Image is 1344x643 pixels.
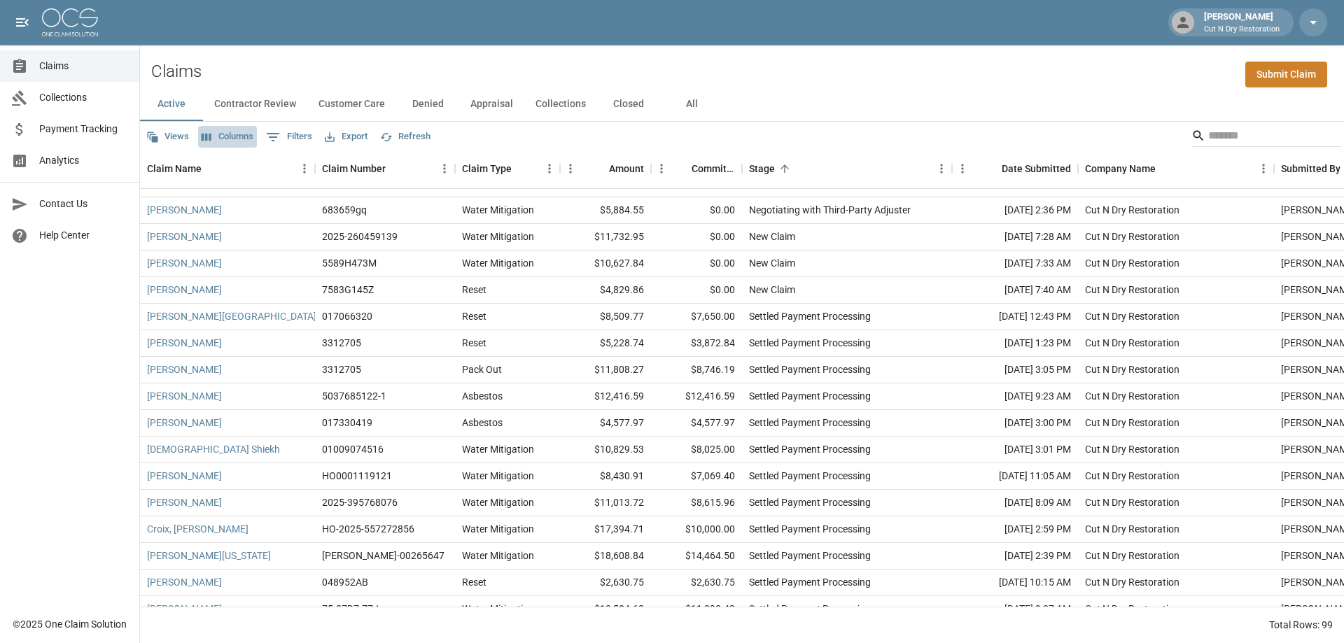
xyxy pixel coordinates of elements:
[462,149,512,188] div: Claim Type
[749,203,911,217] div: Negotiating with Third-Party Adjuster
[39,197,128,211] span: Contact Us
[1085,602,1179,616] div: Cut N Dry Restoration
[560,357,651,383] div: $11,808.27
[589,159,609,178] button: Sort
[307,87,396,121] button: Customer Care
[459,87,524,121] button: Appraisal
[749,522,871,536] div: Settled Payment Processing
[651,596,742,623] div: $11,298.49
[749,309,871,323] div: Settled Payment Processing
[560,463,651,490] div: $8,430.91
[560,330,651,357] div: $5,228.74
[386,159,405,178] button: Sort
[952,383,1078,410] div: [DATE] 9:23 AM
[651,197,742,224] div: $0.00
[322,336,361,350] div: 3312705
[651,383,742,410] div: $12,416.59
[742,149,952,188] div: Stage
[262,126,316,148] button: Show filters
[952,250,1078,277] div: [DATE] 7:33 AM
[952,330,1078,357] div: [DATE] 1:23 PM
[952,224,1078,250] div: [DATE] 7:28 AM
[462,575,486,589] div: Reset
[396,87,459,121] button: Denied
[198,126,257,148] button: Select columns
[524,87,597,121] button: Collections
[560,516,651,543] div: $17,394.71
[39,59,128,73] span: Claims
[434,158,455,179] button: Menu
[651,463,742,490] div: $7,069.40
[322,283,374,297] div: 7583G145Z
[651,277,742,304] div: $0.00
[147,495,222,509] a: [PERSON_NAME]
[1269,618,1333,632] div: Total Rows: 99
[147,362,222,376] a: [PERSON_NAME]
[1085,416,1179,430] div: Cut N Dry Restoration
[749,416,871,430] div: Settled Payment Processing
[462,362,502,376] div: Pack Out
[1253,158,1274,179] button: Menu
[1085,495,1179,509] div: Cut N Dry Restoration
[560,543,651,570] div: $18,608.84
[322,256,377,270] div: 5589H473M
[512,159,531,178] button: Sort
[462,256,534,270] div: Water Mitigation
[1085,362,1179,376] div: Cut N Dry Restoration
[147,575,222,589] a: [PERSON_NAME]
[202,159,221,178] button: Sort
[651,250,742,277] div: $0.00
[952,357,1078,383] div: [DATE] 3:05 PM
[1085,575,1179,589] div: Cut N Dry Restoration
[749,575,871,589] div: Settled Payment Processing
[462,283,486,297] div: Reset
[651,158,672,179] button: Menu
[147,149,202,188] div: Claim Name
[462,309,486,323] div: Reset
[1002,149,1071,188] div: Date Submitted
[322,575,368,589] div: 048952AB
[147,442,280,456] a: [DEMOGRAPHIC_DATA] Shiekh
[651,304,742,330] div: $7,650.00
[1085,522,1179,536] div: Cut N Dry Restoration
[651,437,742,463] div: $8,025.00
[462,442,534,456] div: Water Mitigation
[147,256,222,270] a: [PERSON_NAME]
[952,149,1078,188] div: Date Submitted
[462,229,534,243] div: Water Mitigation
[749,336,871,350] div: Settled Payment Processing
[39,153,128,168] span: Analytics
[322,495,398,509] div: 2025-395768076
[952,158,973,179] button: Menu
[1156,159,1175,178] button: Sort
[322,602,379,616] div: 75-87D7-77J
[322,203,367,217] div: 683659gq
[651,490,742,516] div: $8,615.96
[8,8,36,36] button: open drawer
[462,549,534,563] div: Water Mitigation
[560,224,651,250] div: $11,732.95
[147,389,222,403] a: [PERSON_NAME]
[651,543,742,570] div: $14,464.50
[321,126,371,148] button: Export
[1198,10,1285,35] div: [PERSON_NAME]
[560,383,651,410] div: $12,416.59
[651,516,742,543] div: $10,000.00
[749,256,795,270] div: New Claim
[982,159,1002,178] button: Sort
[455,149,560,188] div: Claim Type
[952,596,1078,623] div: [DATE] 9:07 AM
[560,437,651,463] div: $10,829.53
[1245,62,1327,87] a: Submit Claim
[322,229,398,243] div: 2025-260459139
[1191,125,1341,150] div: Search
[462,416,503,430] div: Asbestos
[749,549,871,563] div: Settled Payment Processing
[147,469,222,483] a: [PERSON_NAME]
[749,495,871,509] div: Settled Payment Processing
[560,410,651,437] div: $4,577.97
[322,309,372,323] div: 017066320
[203,87,307,121] button: Contractor Review
[462,469,534,483] div: Water Mitigation
[775,159,794,178] button: Sort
